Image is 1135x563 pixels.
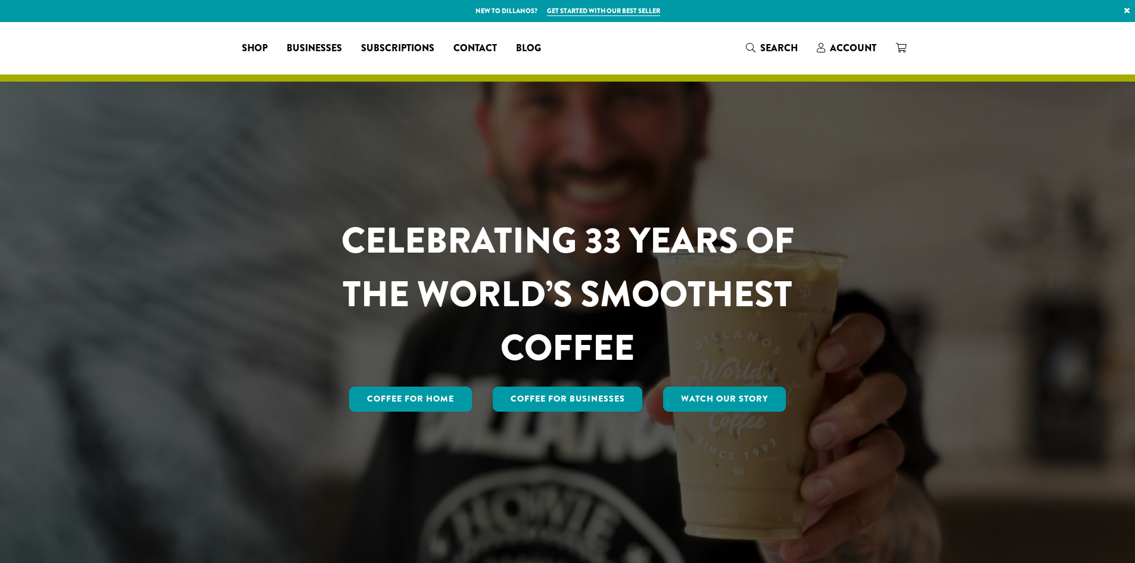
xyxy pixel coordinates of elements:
a: Coffee For Businesses [493,387,643,412]
span: Blog [516,41,541,56]
span: Search [760,41,798,55]
span: Subscriptions [361,41,434,56]
a: Get started with our best seller [547,6,660,16]
span: Businesses [287,41,342,56]
a: Coffee for Home [349,387,472,412]
a: Search [736,38,807,58]
a: Watch Our Story [663,387,786,412]
span: Account [830,41,876,55]
span: Contact [453,41,497,56]
a: Shop [232,39,277,58]
span: Shop [242,41,268,56]
h1: CELEBRATING 33 YEARS OF THE WORLD’S SMOOTHEST COFFEE [306,214,829,375]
